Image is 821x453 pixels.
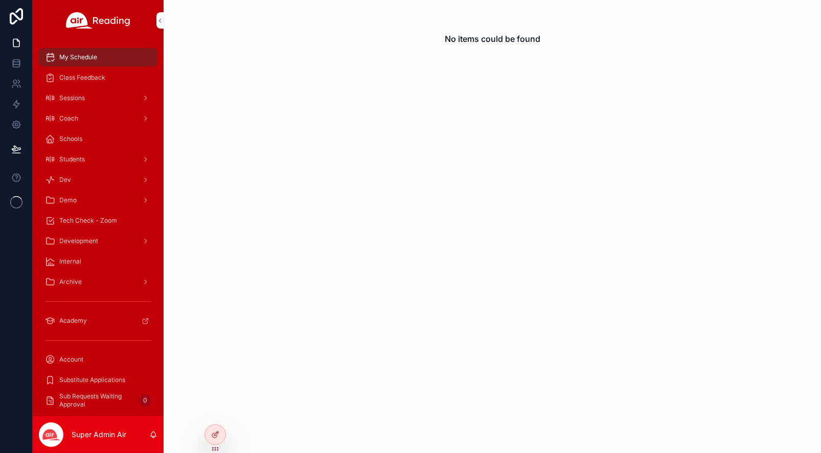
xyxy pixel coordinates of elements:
[39,171,157,189] a: Dev
[59,196,77,204] span: Demo
[39,130,157,148] a: Schools
[39,391,157,410] a: Sub Requests Waiting Approval0
[59,355,83,364] span: Account
[59,114,78,123] span: Coach
[39,252,157,271] a: Internal
[66,12,130,29] img: App logo
[39,211,157,230] a: Tech Check - Zoom
[139,394,151,407] div: 0
[39,371,157,389] a: Substitute Applications
[59,74,105,82] span: Class Feedback
[59,94,85,102] span: Sessions
[59,53,97,61] span: My Schedule
[59,155,85,163] span: Students
[59,278,82,286] span: Archive
[59,257,81,266] span: Internal
[59,176,71,184] span: Dev
[39,89,157,107] a: Sessions
[39,109,157,128] a: Coach
[33,41,164,416] div: scrollable content
[445,33,540,45] h2: No items could be found
[59,392,135,409] span: Sub Requests Waiting Approval
[39,150,157,169] a: Students
[72,430,126,440] p: Super Admin Air
[39,350,157,369] a: Account
[39,48,157,66] a: My Schedule
[39,232,157,250] a: Development
[59,237,98,245] span: Development
[39,68,157,87] a: Class Feedback
[59,135,82,143] span: Schools
[59,317,87,325] span: Academy
[39,191,157,209] a: Demo
[59,217,117,225] span: Tech Check - Zoom
[39,312,157,330] a: Academy
[59,376,125,384] span: Substitute Applications
[39,273,157,291] a: Archive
